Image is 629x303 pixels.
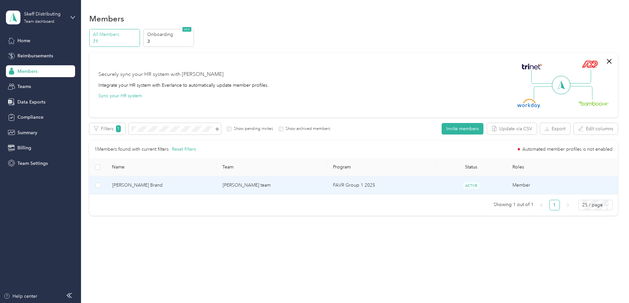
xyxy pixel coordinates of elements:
button: Export [540,123,570,135]
button: Invite members [442,123,483,135]
span: Members [17,68,38,75]
span: Data Exports [17,99,45,106]
li: 1 [549,200,560,210]
h1: Members [89,15,124,22]
p: All Members [93,31,138,38]
span: Teams [17,83,31,90]
th: Name [107,158,217,176]
img: Line Right Down [569,86,592,100]
span: ACTIVE [463,182,479,189]
span: left [539,203,543,207]
div: Securely sync your HR system with [PERSON_NAME] [98,71,224,78]
iframe: Everlance-gr Chat Button Frame [592,266,629,303]
img: Line Left Up [531,70,554,84]
span: 25 / page [582,200,609,210]
p: 3 [147,38,192,45]
button: Edit columns [574,123,618,135]
img: Line Right Up [568,70,591,84]
span: Home [17,37,30,44]
span: [PERSON_NAME] Brand [112,182,212,189]
img: ADP [582,60,598,68]
span: NEW [182,27,191,32]
p: Onboarding [147,31,192,38]
span: Summary [17,129,37,136]
td: FAVR Group 1 2025 [328,176,435,195]
td: Gavin A. Brand [107,176,217,195]
a: 1 [550,200,560,210]
span: Team Settings [17,160,48,167]
img: Line Left Down [533,86,557,100]
button: Sync your HR system [98,92,142,99]
th: Program [328,158,435,176]
p: 71 [93,38,138,45]
div: Page Size [578,200,613,210]
span: Compliance [17,114,43,121]
button: left [536,200,547,210]
img: Workday [517,99,540,108]
p: 1 Members found with current filters [95,146,169,153]
th: Roles [507,158,618,176]
span: Reimbursements [17,52,53,59]
button: Reset filters [172,146,196,153]
span: 1 [116,125,121,132]
span: Showing 1 out of 1 [494,200,533,210]
li: Previous Page [536,200,547,210]
span: right [566,203,570,207]
img: Trinet [520,62,543,71]
td: Derek VanMeenen's team [217,176,328,195]
button: Update via CSV [487,123,537,135]
button: Filters1 [89,123,125,135]
div: Team dashboard [24,20,54,24]
img: BambooHR [578,101,609,106]
th: Status [435,158,507,176]
li: Next Page [562,200,573,210]
label: Show archived members [283,126,330,132]
button: right [562,200,573,210]
div: Integrate your HR system with Everlance to automatically update member profiles. [98,82,269,89]
td: Member [507,176,617,195]
button: Help center [4,293,37,300]
span: Name [112,164,212,170]
th: Team [217,158,327,176]
span: Billing [17,144,31,151]
label: Show pending invites [232,126,273,132]
div: Skeff Distributing [24,11,65,17]
span: Automated member profiles is not enabled [522,147,613,152]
